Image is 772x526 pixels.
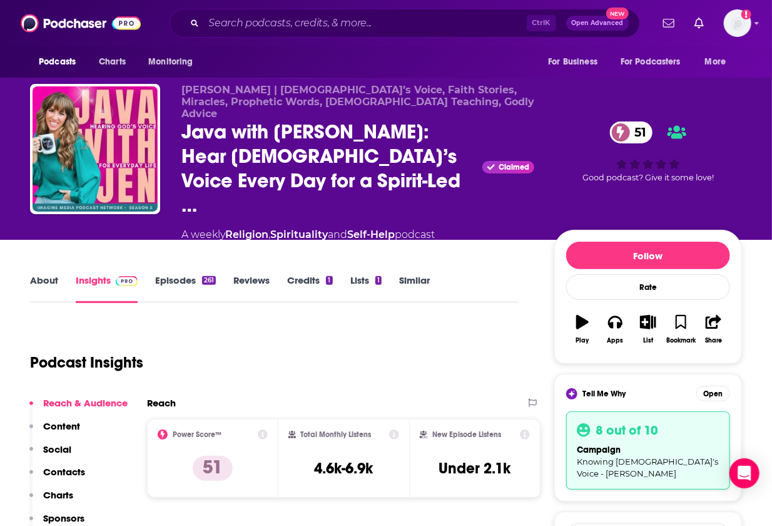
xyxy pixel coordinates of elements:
button: Open [696,386,730,401]
img: User Profile [724,9,751,37]
a: Reviews [233,274,270,303]
a: Show notifications dropdown [658,13,679,34]
button: List [632,307,664,352]
span: Claimed [499,164,529,170]
span: , [268,229,270,240]
a: 51 [610,121,653,143]
span: Knowing [DEMOGRAPHIC_DATA]'s Voice - [PERSON_NAME] [577,456,718,478]
div: Bookmark [666,337,696,344]
button: Social [29,443,71,467]
span: Logged in as JohnJMudgett [724,9,751,37]
span: [PERSON_NAME] | [DEMOGRAPHIC_DATA]’s Voice, Faith Stories, Miracles, Prophetic Words, [DEMOGRAPHI... [181,84,534,120]
a: About [30,274,58,303]
a: Credits1 [287,274,332,303]
p: 51 [193,456,233,481]
div: Open Intercom Messenger [729,458,759,488]
button: Play [566,307,599,352]
h3: Under 2.1k [439,459,510,478]
button: open menu [140,50,209,74]
span: Good podcast? Give it some love! [582,173,714,182]
button: open menu [696,50,742,74]
img: tell me why sparkle [568,390,576,398]
span: Tell Me Why [582,389,626,399]
span: For Podcasters [621,53,681,71]
button: open menu [30,50,92,74]
p: Content [43,420,80,432]
button: Reach & Audience [29,397,128,420]
span: Ctrl K [527,15,556,31]
p: Charts [43,489,73,501]
p: Sponsors [43,512,84,524]
span: and [328,229,347,240]
input: Search podcasts, credits, & more... [204,13,527,33]
span: 51 [622,121,653,143]
h2: Power Score™ [173,430,221,439]
h1: Podcast Insights [30,353,143,372]
h3: 8 out of 10 [596,422,658,438]
button: Charts [29,489,73,512]
button: Bookmark [664,307,697,352]
a: Show notifications dropdown [689,13,709,34]
h2: New Episode Listens [432,430,501,439]
img: Podchaser Pro [116,276,138,286]
a: Self-Help [347,229,395,240]
div: A weekly podcast [181,227,435,242]
button: Apps [599,307,631,352]
p: Contacts [43,466,85,478]
h2: Reach [147,397,176,409]
span: New [606,8,629,19]
span: Monitoring [148,53,193,71]
div: 51Good podcast? Give it some love! [554,84,742,220]
span: More [705,53,726,71]
button: open menu [539,50,613,74]
svg: Add a profile image [741,9,751,19]
button: Show profile menu [724,9,751,37]
span: campaign [577,445,621,455]
img: Podchaser - Follow, Share and Rate Podcasts [21,11,141,35]
a: Spirituality [270,229,328,240]
p: Reach & Audience [43,397,128,409]
div: 1 [326,276,332,285]
div: 1 [375,276,382,285]
div: Rate [566,274,730,300]
button: Open AdvancedNew [566,16,629,31]
span: Open Advanced [572,20,624,26]
button: Content [29,420,80,443]
button: Share [698,307,730,352]
div: List [643,337,653,344]
button: open menu [612,50,699,74]
span: For Business [548,53,597,71]
button: Contacts [29,466,85,489]
span: Podcasts [39,53,76,71]
h3: 4.6k-6.9k [314,459,373,478]
a: Episodes261 [155,274,216,303]
p: Social [43,443,71,455]
div: Play [576,337,589,344]
div: Search podcasts, credits, & more... [170,9,640,38]
div: Apps [607,337,624,344]
span: Charts [99,53,126,71]
img: Java with Jen: Hear God’s Voice Every Day for a Spirit-Led Life (Real Stories, Tips and Inspiration) [33,86,158,212]
a: Religion [225,229,268,240]
a: Charts [91,50,133,74]
a: Lists1 [350,274,382,303]
h2: Total Monthly Listens [301,430,372,439]
a: InsightsPodchaser Pro [76,274,138,303]
div: 261 [202,276,216,285]
div: Share [705,337,722,344]
a: Similar [399,274,430,303]
button: Follow [566,242,730,269]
